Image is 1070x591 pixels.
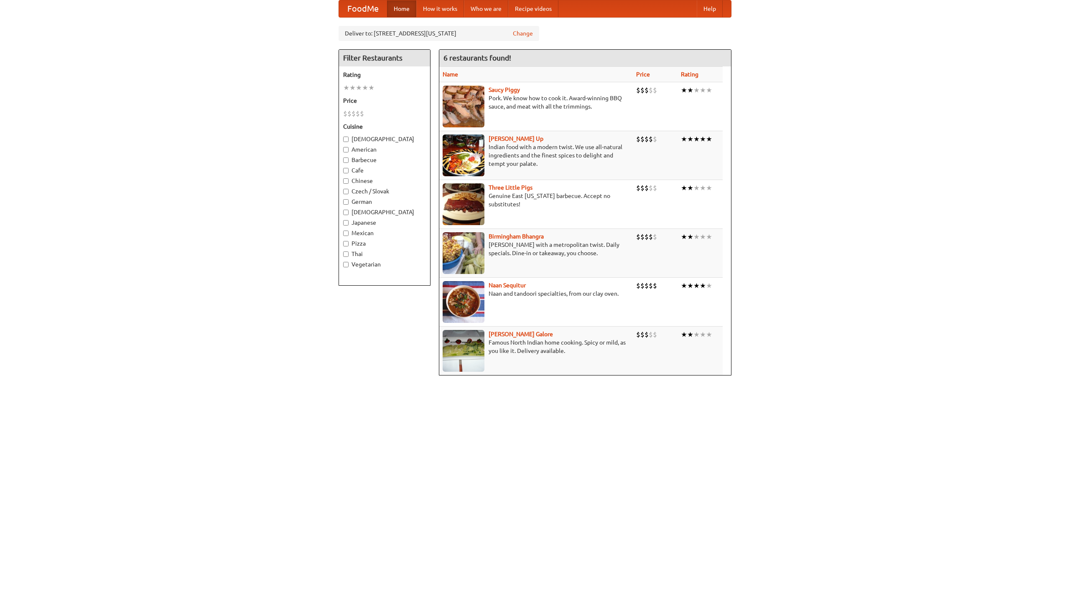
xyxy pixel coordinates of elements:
[343,145,426,154] label: American
[645,86,649,95] li: $
[681,232,687,241] li: ★
[700,281,706,290] li: ★
[343,189,349,194] input: Czech / Slovak
[343,199,349,205] input: German
[343,157,349,163] input: Barbecue
[653,330,657,339] li: $
[645,330,649,339] li: $
[700,183,706,193] li: ★
[693,86,700,95] li: ★
[693,330,700,339] li: ★
[706,134,712,144] li: ★
[343,168,349,173] input: Cafe
[343,109,347,118] li: $
[443,289,629,298] p: Naan and tandoori specialties, from our clay oven.
[443,281,484,323] img: naansequitur.jpg
[343,218,426,227] label: Japanese
[700,330,706,339] li: ★
[649,183,653,193] li: $
[645,232,649,241] li: $
[653,86,657,95] li: $
[687,134,693,144] li: ★
[339,0,387,17] a: FoodMe
[489,184,532,191] b: Three Little Pigs
[706,183,712,193] li: ★
[489,233,544,240] a: Birmingham Bhangra
[645,281,649,290] li: $
[343,83,349,92] li: ★
[653,183,657,193] li: $
[700,86,706,95] li: ★
[645,134,649,144] li: $
[343,260,426,269] label: Vegetarian
[343,262,349,267] input: Vegetarian
[343,229,426,237] label: Mexican
[343,122,426,131] h5: Cuisine
[489,282,526,289] a: Naan Sequitur
[649,134,653,144] li: $
[343,187,426,195] label: Czech / Slovak
[649,330,653,339] li: $
[347,109,352,118] li: $
[356,83,362,92] li: ★
[681,281,687,290] li: ★
[636,86,640,95] li: $
[706,330,712,339] li: ★
[636,134,640,144] li: $
[489,86,520,93] b: Saucy Piggy
[681,330,687,339] li: ★
[640,183,645,193] li: $
[343,231,349,236] input: Mexican
[636,183,640,193] li: $
[681,71,698,78] a: Rating
[706,232,712,241] li: ★
[464,0,508,17] a: Who we are
[687,232,693,241] li: ★
[640,330,645,339] li: $
[443,192,629,208] p: Genuine East [US_STATE] barbecue. Accept no substitutes!
[649,232,653,241] li: $
[343,156,426,164] label: Barbecue
[489,135,543,142] a: [PERSON_NAME] Up
[687,86,693,95] li: ★
[443,183,484,225] img: littlepigs.jpg
[343,198,426,206] label: German
[640,232,645,241] li: $
[443,338,629,355] p: Famous North Indian home cooking. Spicy or mild, as you like it. Delivery available.
[693,183,700,193] li: ★
[443,86,484,127] img: saucy.jpg
[362,83,368,92] li: ★
[640,281,645,290] li: $
[343,208,426,216] label: [DEMOGRAPHIC_DATA]
[343,251,349,257] input: Thai
[343,250,426,258] label: Thai
[343,241,349,246] input: Pizza
[681,134,687,144] li: ★
[693,134,700,144] li: ★
[343,177,426,185] label: Chinese
[343,96,426,105] h5: Price
[706,86,712,95] li: ★
[693,281,700,290] li: ★
[640,86,645,95] li: $
[706,281,712,290] li: ★
[697,0,723,17] a: Help
[356,109,360,118] li: $
[443,71,458,78] a: Name
[700,134,706,144] li: ★
[489,331,553,337] b: [PERSON_NAME] Galore
[443,134,484,176] img: curryup.jpg
[443,232,484,274] img: bhangra.jpg
[352,109,356,118] li: $
[636,232,640,241] li: $
[636,71,650,78] a: Price
[343,137,349,142] input: [DEMOGRAPHIC_DATA]
[343,71,426,79] h5: Rating
[649,86,653,95] li: $
[653,281,657,290] li: $
[368,83,374,92] li: ★
[508,0,558,17] a: Recipe videos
